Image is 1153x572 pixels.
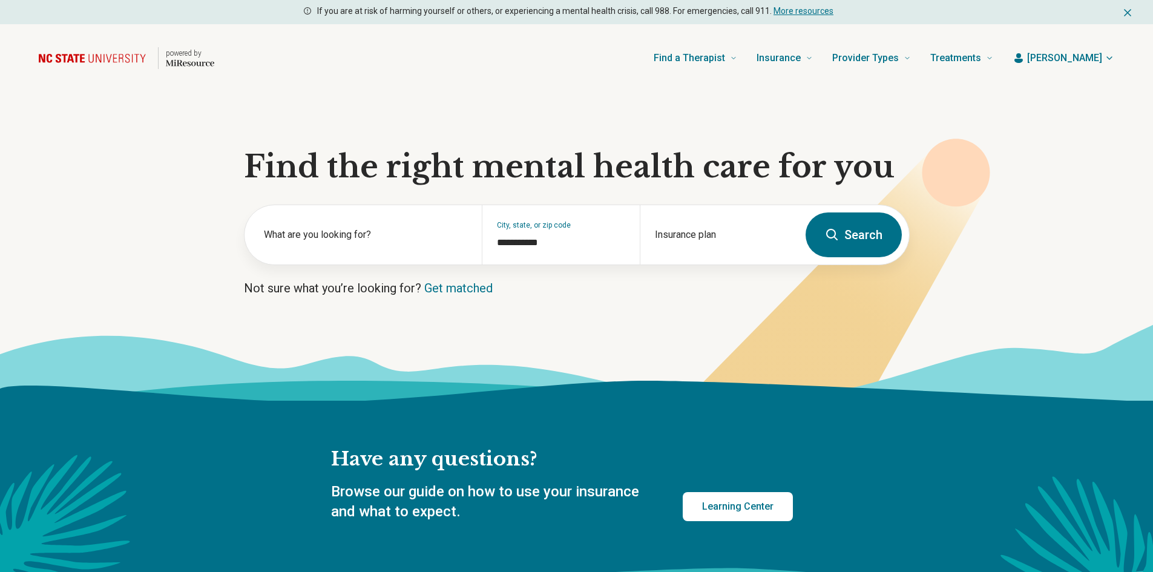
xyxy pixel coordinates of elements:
button: Search [806,212,902,257]
span: [PERSON_NAME] [1027,51,1102,65]
a: Treatments [930,34,993,82]
p: If you are at risk of harming yourself or others, or experiencing a mental health crisis, call 98... [317,5,833,18]
h1: Find the right mental health care for you [244,149,910,185]
a: More resources [774,6,833,16]
p: Not sure what you’re looking for? [244,280,910,297]
p: powered by [166,48,214,58]
button: [PERSON_NAME] [1013,51,1114,65]
a: Provider Types [832,34,911,82]
span: Insurance [757,50,801,67]
a: Learning Center [683,492,793,521]
h2: Have any questions? [331,447,793,472]
label: What are you looking for? [264,228,467,242]
a: Insurance [757,34,813,82]
a: Get matched [424,281,493,295]
span: Find a Therapist [654,50,725,67]
span: Provider Types [832,50,899,67]
p: Browse our guide on how to use your insurance and what to expect. [331,482,654,522]
button: Dismiss [1122,5,1134,19]
a: Find a Therapist [654,34,737,82]
span: Treatments [930,50,981,67]
a: Home page [39,39,214,77]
